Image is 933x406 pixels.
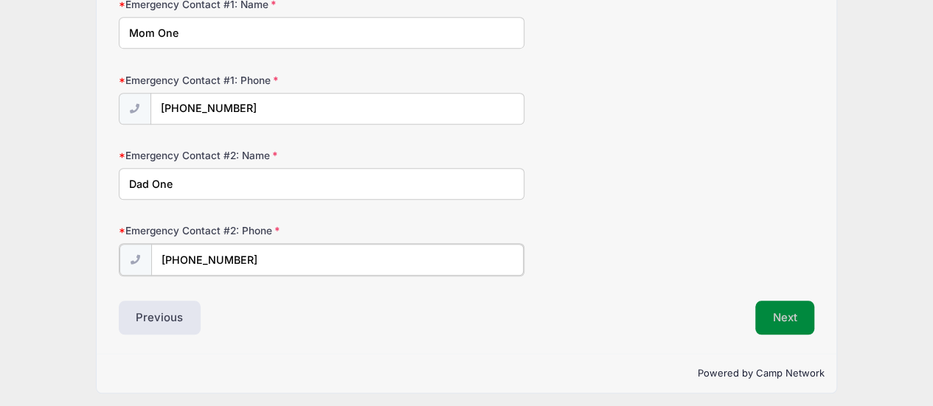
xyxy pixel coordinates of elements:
input: (xxx) xxx-xxxx [151,244,524,276]
button: Next [755,301,815,335]
label: Emergency Contact #2: Phone [119,223,351,238]
label: Emergency Contact #1: Phone [119,73,351,88]
input: (xxx) xxx-xxxx [150,93,524,125]
button: Previous [119,301,201,335]
label: Emergency Contact #2: Name [119,148,351,163]
p: Powered by Camp Network [109,366,825,381]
